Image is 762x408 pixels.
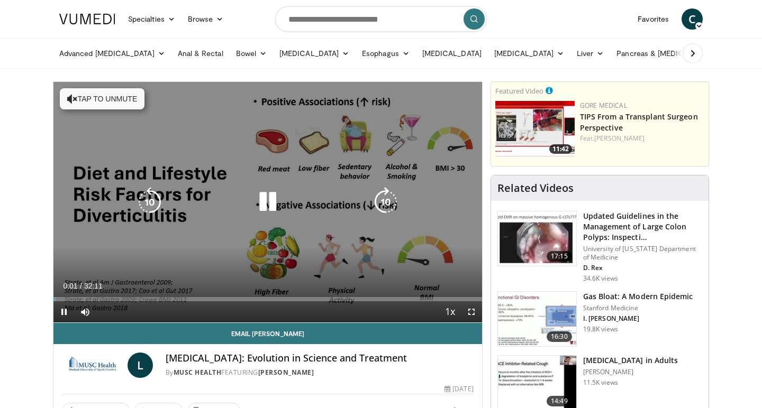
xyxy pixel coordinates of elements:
[171,43,230,64] a: Anal & Rectal
[444,384,473,394] div: [DATE]
[166,368,474,377] div: By FEATURING
[583,325,618,333] p: 19.8K views
[547,331,572,342] span: 16:30
[583,355,678,366] h3: [MEDICAL_DATA] in Adults
[59,14,115,24] img: VuMedi Logo
[594,134,645,143] a: [PERSON_NAME]
[580,101,627,110] a: Gore Medical
[275,6,487,32] input: Search topics, interventions
[583,368,678,376] p: [PERSON_NAME]
[570,43,610,64] a: Liver
[549,144,572,154] span: 11:42
[258,368,314,377] a: [PERSON_NAME]
[356,43,416,64] a: Esophagus
[416,43,488,64] a: [MEDICAL_DATA]
[230,43,273,64] a: Bowel
[53,301,75,322] button: Pause
[583,211,702,243] h3: Updated Guidelines in the Management of Large Colon Polyps: Inspecti…
[495,101,575,156] img: 4003d3dc-4d84-4588-a4af-bb6b84f49ae6.150x105_q85_crop-smart_upscale.jpg
[610,43,734,64] a: Pancreas & [MEDICAL_DATA]
[583,264,702,272] p: D. Rex
[498,211,576,266] img: dfcfcb0d-b871-4e1a-9f0c-9f64970f7dd8.150x105_q85_crop-smart_upscale.jpg
[62,353,123,378] img: MUSC Health
[580,134,704,143] div: Feat.
[80,282,82,290] span: /
[128,353,153,378] a: L
[498,292,576,347] img: 480ec31d-e3c1-475b-8289-0a0659db689a.150x105_q85_crop-smart_upscale.jpg
[547,396,572,406] span: 14:49
[580,112,698,133] a: TIPS From a Transplant Surgeon Perspective
[583,378,618,387] p: 11.5K views
[461,301,482,322] button: Fullscreen
[631,8,675,30] a: Favorites
[182,8,230,30] a: Browse
[75,301,96,322] button: Mute
[495,101,575,156] a: 11:42
[547,251,572,262] span: 17:15
[53,43,171,64] a: Advanced [MEDICAL_DATA]
[122,8,182,30] a: Specialties
[583,245,702,262] p: University of [US_STATE] Department of Medicine
[682,8,703,30] a: C
[273,43,356,64] a: [MEDICAL_DATA]
[583,274,618,283] p: 34.6K views
[583,314,693,323] p: I. [PERSON_NAME]
[583,291,693,302] h3: Gas Bloat: A Modern Epidemic
[53,82,482,323] video-js: Video Player
[53,323,482,344] a: Email [PERSON_NAME]
[495,86,543,96] small: Featured Video
[53,297,482,301] div: Progress Bar
[60,88,144,109] button: Tap to unmute
[166,353,474,364] h4: [MEDICAL_DATA]: Evolution in Science and Treatment
[440,301,461,322] button: Playback Rate
[488,43,570,64] a: [MEDICAL_DATA]
[497,291,702,347] a: 16:30 Gas Bloat: A Modern Epidemic Stanford Medicine I. [PERSON_NAME] 19.8K views
[583,304,693,312] p: Stanford Medicine
[84,282,103,290] span: 32:11
[497,182,574,194] h4: Related Videos
[174,368,222,377] a: MUSC Health
[63,282,77,290] span: 0:01
[497,211,702,283] a: 17:15 Updated Guidelines in the Management of Large Colon Polyps: Inspecti… University of [US_STA...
